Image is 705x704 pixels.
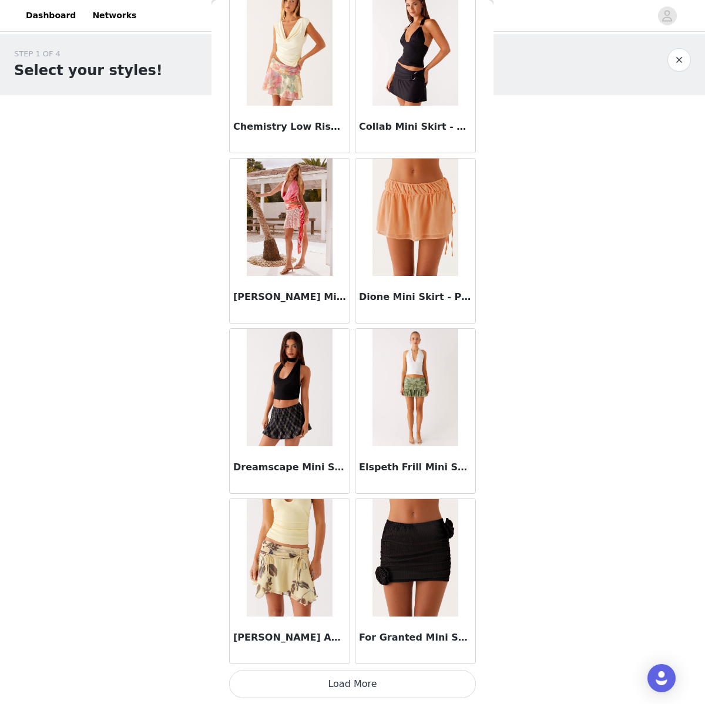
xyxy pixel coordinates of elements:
[233,290,346,304] h3: [PERSON_NAME] Mini Skirt - Pink
[372,499,458,617] img: For Granted Mini Skirt - Black
[233,631,346,645] h3: [PERSON_NAME] Asym Mini Skirt - Buttercream Bliss
[85,2,143,29] a: Networks
[359,290,472,304] h3: Dione Mini Skirt - Peach
[372,159,458,276] img: Dione Mini Skirt - Peach
[647,664,676,692] div: Open Intercom Messenger
[359,460,472,474] h3: Elspeth Frill Mini Skirt - Jade Fern
[14,48,163,60] div: STEP 1 OF 4
[359,120,472,134] h3: Collab Mini Skirt - Black
[229,670,476,698] button: Load More
[19,2,83,29] a: Dashboard
[233,120,346,134] h3: Chemistry Low Rise Mini Skirt - Yellow Peony
[247,329,332,446] img: Dreamscape Mini Skirt - Check
[233,460,346,474] h3: Dreamscape Mini Skirt - Check
[372,329,458,446] img: Elspeth Frill Mini Skirt - Jade Fern
[662,6,673,25] div: avatar
[247,499,332,617] img: Fiore Asym Mini Skirt - Buttercream Bliss
[359,631,472,645] h3: For Granted Mini Skirt - Black
[247,159,332,276] img: Conrad Mini Skirt - Pink
[14,60,163,81] h1: Select your styles!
